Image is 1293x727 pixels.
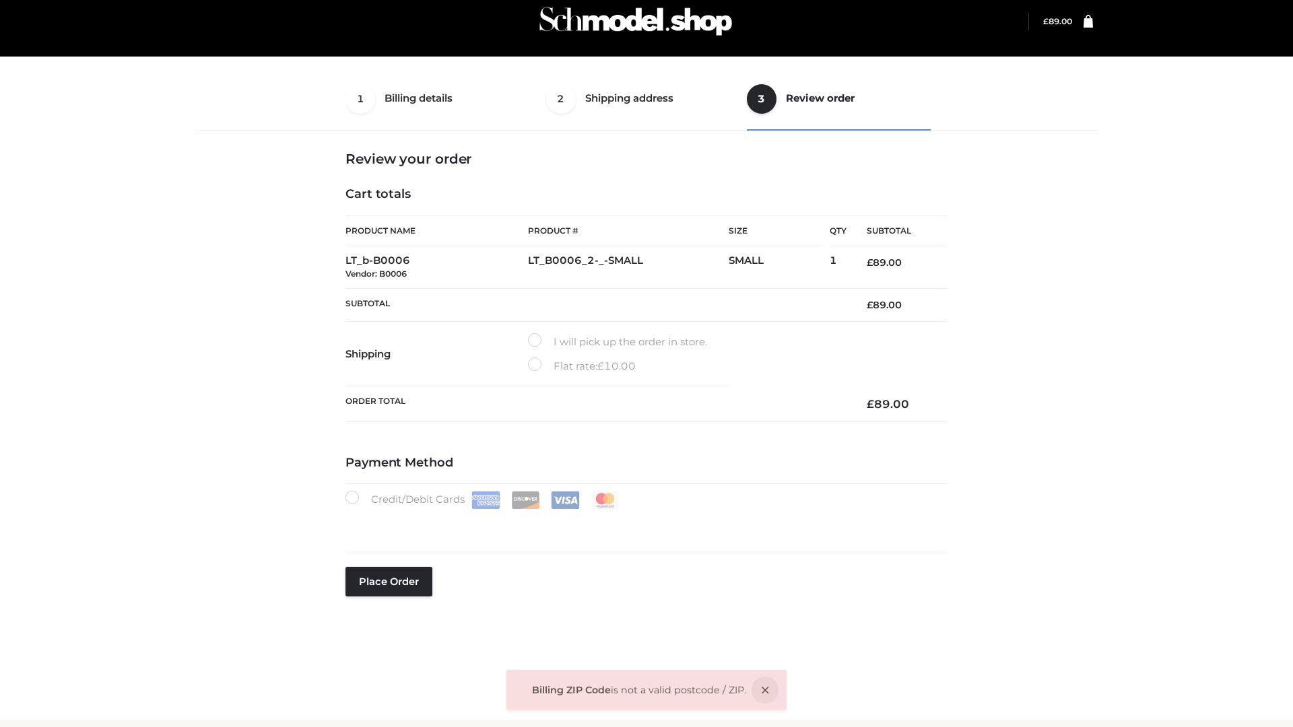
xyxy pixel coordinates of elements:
[830,215,847,246] th: Qty
[528,357,636,375] label: Flat rate:
[551,491,580,509] img: Visa
[345,491,621,509] label: Credit/Debit Cards
[345,288,847,321] th: Subtotal
[1043,16,1072,26] bdi: 89.00
[597,359,636,372] bdi: 10.00
[867,256,873,269] span: £
[345,151,948,167] h3: Review your order
[867,397,909,411] bdi: 89.00
[847,216,948,246] th: Subtotal
[528,246,729,289] td: LT_B0006_2-_-SMALL
[729,246,830,289] td: SMALL
[1043,16,1049,26] span: £
[830,246,847,289] td: 1
[354,516,939,530] iframe: Secure card payment input frame
[345,269,407,279] small: Vendor: B0006
[345,322,528,386] th: Shipping
[1043,16,1072,26] a: £89.00
[591,491,620,509] img: Mastercard
[532,684,611,696] strong: Billing ZIP Code
[867,299,902,311] bdi: 89.00
[532,682,746,698] ol: is not a valid postcode / ZIP.
[867,397,874,411] span: £
[471,491,500,509] img: Amex
[345,567,432,596] button: Place order
[345,246,528,289] td: LT_b-B0006
[867,299,873,311] span: £
[729,216,823,246] th: Size
[511,491,540,509] img: Discover
[345,215,528,246] th: Product Name
[345,187,948,202] h4: Cart totals
[528,215,729,246] th: Product #
[597,359,604,372] span: £
[345,386,847,422] th: Order Total
[867,256,902,269] bdi: 89.00
[345,456,948,471] h4: Payment Method
[528,333,707,351] label: I will pick up the order in store.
